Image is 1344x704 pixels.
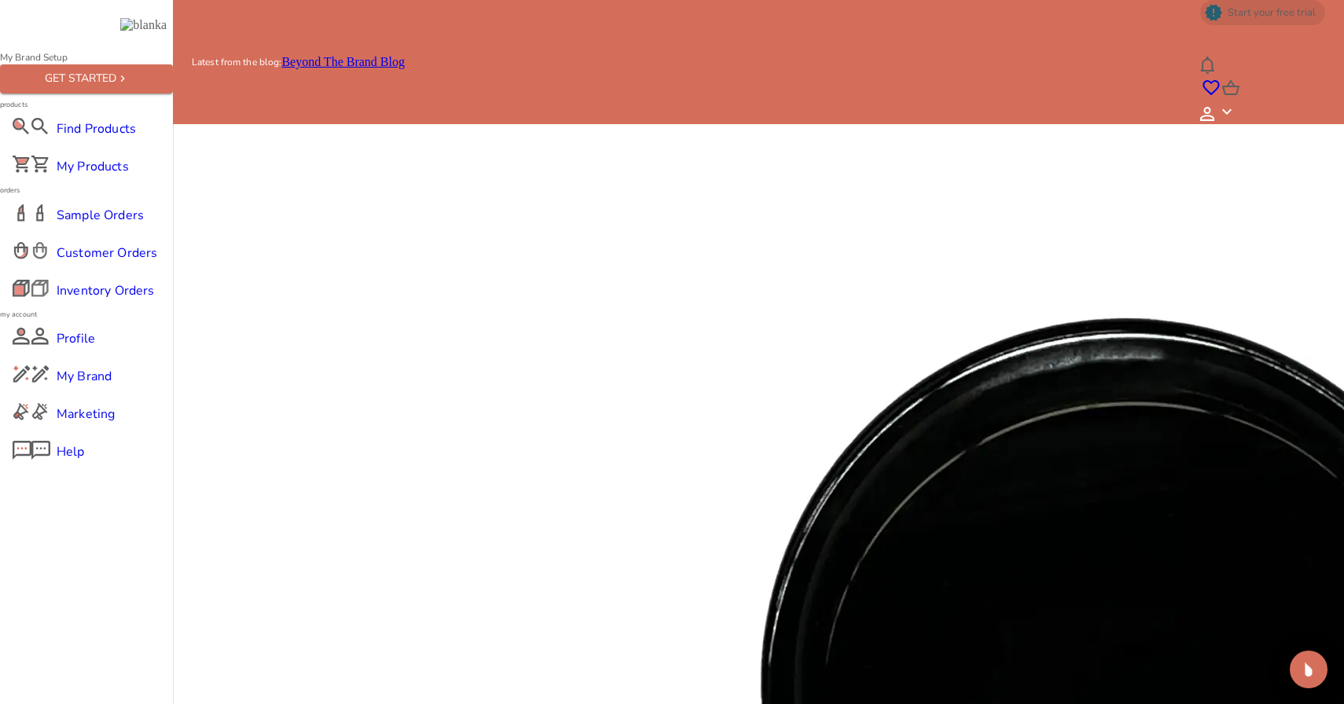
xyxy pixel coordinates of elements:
[1200,25,1299,57] button: MY TASKS0/3
[281,55,405,69] a: Beyond The Brand Blog
[1290,651,1327,688] div: Open Intercom Messenger
[1218,5,1325,20] span: Start your free trial
[1208,28,1291,53] div: MY TASKS 0 /3
[192,55,281,69] p: Latest from the blog:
